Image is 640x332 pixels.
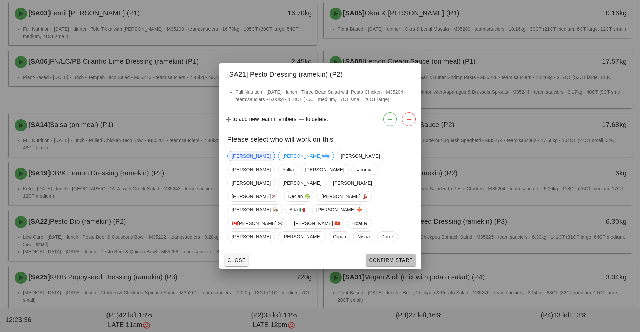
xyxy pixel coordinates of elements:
[219,63,421,83] div: [SA21] Pesto Dressing (ramekin) (P2)
[333,178,372,188] span: [PERSON_NAME]
[219,110,421,129] div: to add new team members. to delete.
[351,218,367,228] span: H'oat R
[227,257,246,263] span: Close
[369,257,413,263] span: Confirm Start
[288,191,310,201] span: Declan ☘️
[232,205,278,215] span: [PERSON_NAME] 👨🏼‍🍳
[381,232,394,242] span: Doruk
[341,151,380,161] span: [PERSON_NAME]
[366,254,415,266] button: Confirm Start
[316,205,362,215] span: [PERSON_NAME] 🍁
[321,191,368,201] span: [PERSON_NAME] 💃🏽
[236,88,413,103] li: Full Nutrition - [DATE] - lunch - Three Bean Salad with Pesto Chicken - M35204 - team:sauciers - ...
[232,164,271,175] span: [PERSON_NAME]
[282,151,329,161] span: [PERSON_NAME]###
[333,232,346,242] span: Orpah
[289,205,305,215] span: Ada 🇲🇽
[232,232,271,242] span: [PERSON_NAME]
[232,178,271,188] span: [PERSON_NAME]
[232,191,277,201] span: [PERSON_NAME]🇰🇷
[355,164,374,175] span: sammiat
[219,129,421,148] div: Please select who will work on this
[294,218,340,228] span: [PERSON_NAME] 🇻🇳
[225,254,249,266] button: Close
[282,178,321,188] span: [PERSON_NAME]
[282,164,294,175] span: Yullia
[232,218,283,228] span: 🇨🇦[PERSON_NAME]🇰🇷
[282,232,321,242] span: [PERSON_NAME]
[305,164,344,175] span: [PERSON_NAME]
[232,151,271,161] span: [PERSON_NAME]
[357,232,370,242] span: Nisha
